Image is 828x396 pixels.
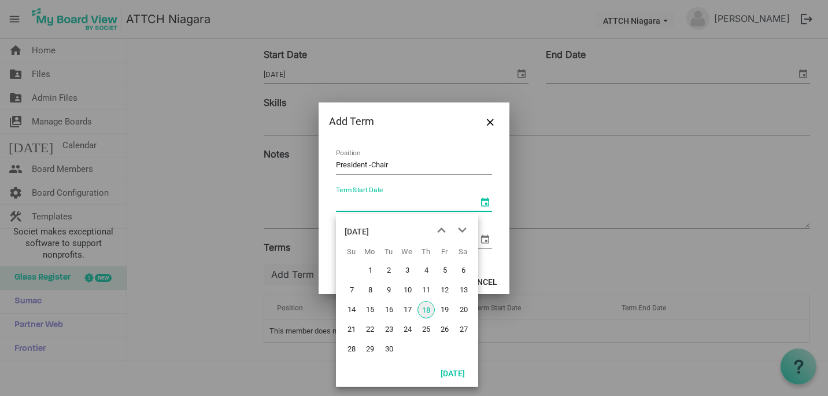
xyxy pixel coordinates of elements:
[454,243,472,261] th: Sa
[455,281,472,299] span: Saturday, September 13, 2025
[361,262,379,279] span: Monday, September 1, 2025
[455,262,472,279] span: Saturday, September 6, 2025
[455,301,472,318] span: Saturday, September 20, 2025
[399,301,416,318] span: Wednesday, September 17, 2025
[342,243,360,261] th: Su
[343,301,360,318] span: Sunday, September 14, 2025
[416,300,435,320] td: Thursday, September 18, 2025
[380,281,398,299] span: Tuesday, September 9, 2025
[417,301,435,318] span: Thursday, September 18, 2025
[380,321,398,338] span: Tuesday, September 23, 2025
[329,113,465,130] div: Add Term
[380,340,398,358] span: Tuesday, September 30, 2025
[345,220,369,243] div: title
[478,195,492,209] span: select
[380,301,398,318] span: Tuesday, September 16, 2025
[343,281,360,299] span: Sunday, September 7, 2025
[399,262,416,279] span: Wednesday, September 3, 2025
[319,102,509,294] div: Dialog edit
[360,243,379,261] th: Mo
[436,281,453,299] span: Friday, September 12, 2025
[416,243,435,261] th: Th
[361,321,379,338] span: Monday, September 22, 2025
[435,243,453,261] th: Fr
[459,273,505,289] button: Cancel
[417,281,435,299] span: Thursday, September 11, 2025
[361,340,379,358] span: Monday, September 29, 2025
[482,113,499,130] button: Close
[478,232,492,246] span: select
[399,321,416,338] span: Wednesday, September 24, 2025
[436,262,453,279] span: Friday, September 5, 2025
[399,281,416,299] span: Wednesday, September 10, 2025
[417,321,435,338] span: Thursday, September 25, 2025
[452,220,472,241] button: next month
[431,220,452,241] button: previous month
[433,365,472,381] button: Today
[398,243,416,261] th: We
[343,321,360,338] span: Sunday, September 21, 2025
[380,262,398,279] span: Tuesday, September 2, 2025
[361,301,379,318] span: Monday, September 15, 2025
[417,262,435,279] span: Thursday, September 4, 2025
[436,321,453,338] span: Friday, September 26, 2025
[379,243,398,261] th: Tu
[343,340,360,358] span: Sunday, September 28, 2025
[455,321,472,338] span: Saturday, September 27, 2025
[361,281,379,299] span: Monday, September 8, 2025
[436,301,453,318] span: Friday, September 19, 2025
